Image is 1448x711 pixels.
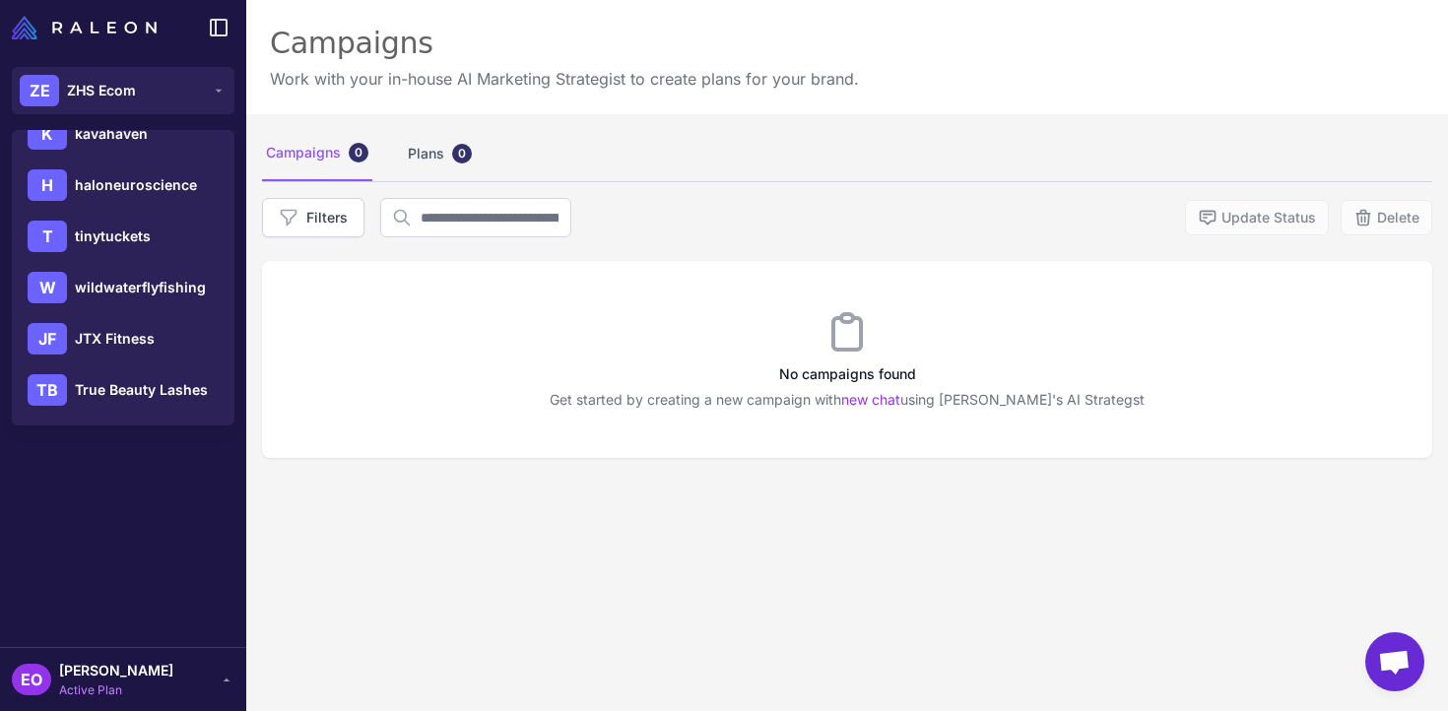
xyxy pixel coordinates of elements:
button: ZEZHS Ecom [12,67,234,114]
img: Raleon Logo [12,16,157,39]
div: TB [28,374,67,406]
div: W [28,272,67,303]
h3: No campaigns found [262,363,1432,385]
div: Plans [404,126,476,181]
div: Campaigns [262,126,372,181]
span: haloneuroscience [75,174,197,196]
div: 0 [452,144,472,163]
span: tinytuckets [75,226,151,247]
button: Delete [1341,200,1432,235]
span: kavahaven [75,123,148,145]
a: new chat [841,391,900,408]
span: wildwaterflyfishing [75,277,206,298]
div: K [28,118,67,150]
div: EO [12,664,51,695]
a: Raleon Logo [12,16,165,39]
p: Get started by creating a new campaign with using [PERSON_NAME]'s AI Strategst [262,389,1432,411]
button: Filters [262,198,364,237]
a: Manage Brands [8,134,238,175]
div: Campaigns [270,24,859,63]
div: JF [28,323,67,355]
div: ZE [20,75,59,106]
div: 0 [349,143,368,162]
div: T [28,221,67,252]
span: ZHS Ecom [67,80,136,101]
span: True Beauty Lashes [75,379,208,401]
span: JTX Fitness [75,328,155,350]
p: Work with your in-house AI Marketing Strategist to create plans for your brand. [270,67,859,91]
span: Active Plan [59,681,173,699]
div: H [28,169,67,201]
button: Update Status [1185,200,1329,235]
span: [PERSON_NAME] [59,660,173,681]
div: Open chat [1365,632,1424,691]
